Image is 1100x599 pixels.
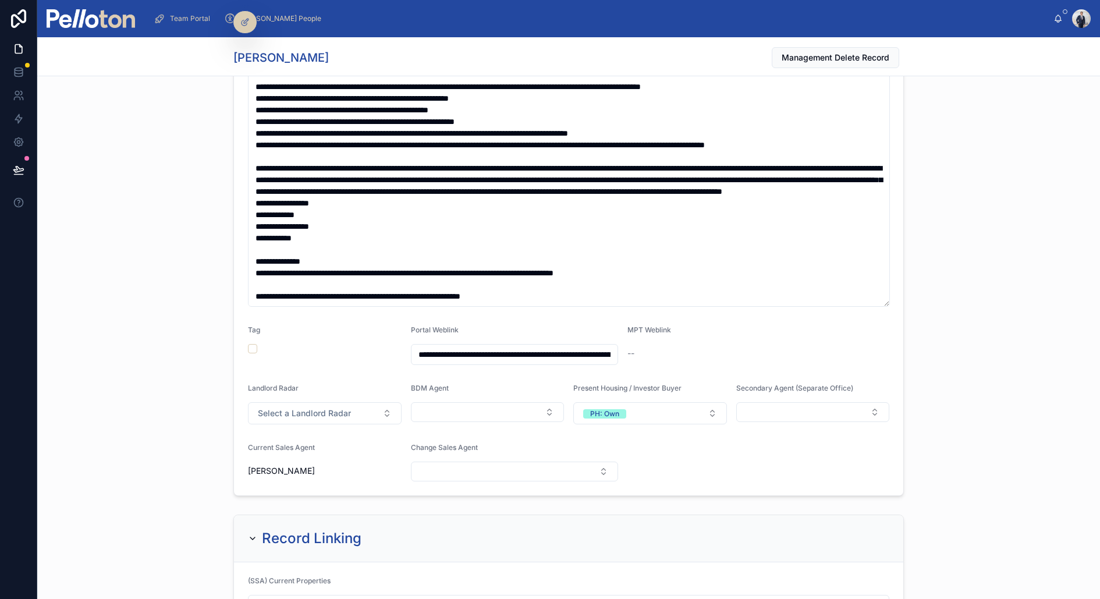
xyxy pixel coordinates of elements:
span: Portal Weblink [411,325,459,334]
span: Landlord Radar [248,384,299,392]
a: [PERSON_NAME] People [221,8,329,29]
button: Management Delete Record [772,47,899,68]
span: Management Delete Record [782,52,889,63]
span: BDM Agent [411,384,449,392]
button: Unselect PH_OWN [583,407,626,419]
span: Select a Landlord Radar [258,407,351,419]
h1: [PERSON_NAME] [233,49,329,66]
span: [PERSON_NAME] People [240,14,321,23]
span: Secondary Agent (Separate Office) [736,384,853,392]
h2: Record Linking [262,529,361,548]
button: Select Button [411,402,565,422]
span: Current Sales Agent [248,443,315,452]
button: Select Button [411,462,619,481]
span: (SSA) Current Properties [248,576,331,585]
span: Change Sales Agent [411,443,478,452]
a: Team Portal [150,8,218,29]
span: Tag [248,325,260,334]
button: Select Button [248,402,402,424]
button: Select Button [573,402,727,424]
div: PH: Own [590,409,619,419]
span: MPT Weblink [627,325,671,334]
span: -- [627,348,634,359]
span: Team Portal [170,14,210,23]
img: App logo [47,9,135,28]
span: Present Housing / Investor Buyer [573,384,682,392]
button: Select Button [736,402,889,422]
div: scrollable content [144,6,1053,31]
span: [PERSON_NAME] [248,465,402,477]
